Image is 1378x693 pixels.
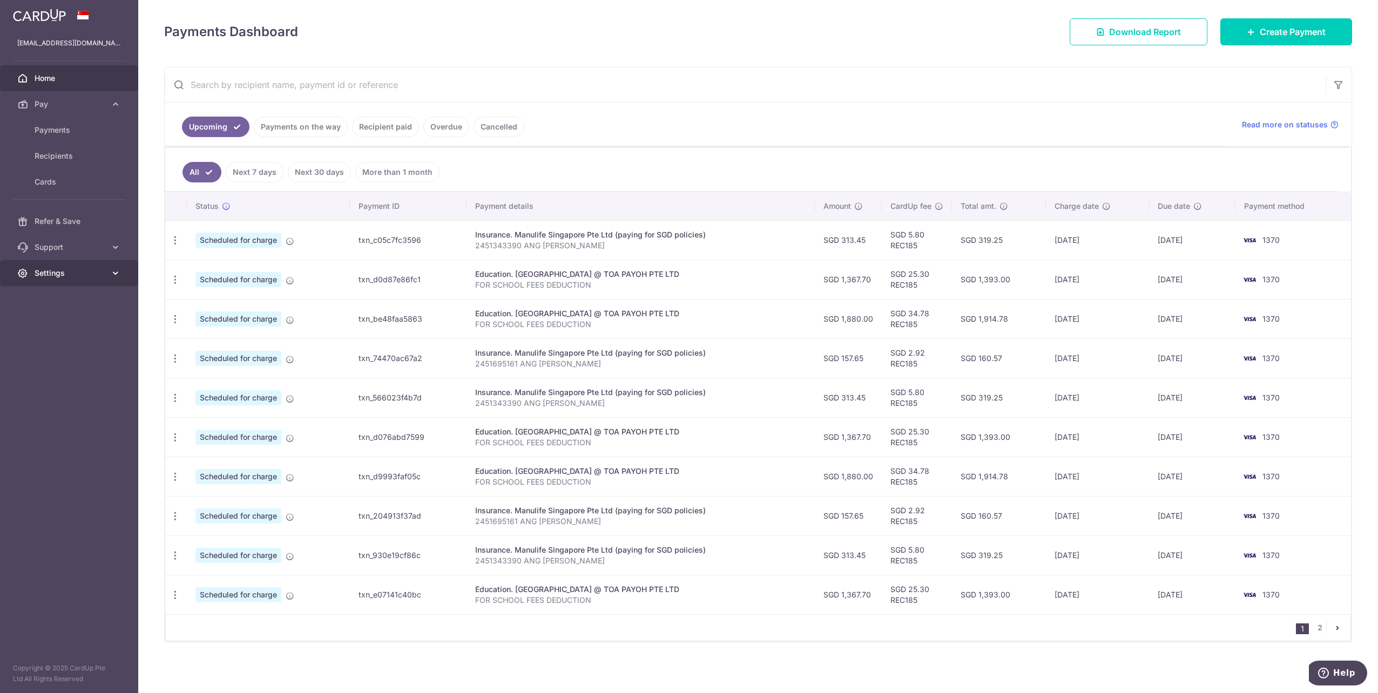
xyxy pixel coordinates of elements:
[815,378,882,417] td: SGD 313.45
[1239,509,1260,522] img: Bank Card
[882,260,952,299] td: SGD 25.30 REC185
[815,496,882,535] td: SGD 157.65
[195,311,281,327] span: Scheduled for charge
[355,162,440,182] a: More than 1 month
[1239,312,1260,325] img: Bank Card
[815,220,882,260] td: SGD 313.45
[475,398,806,409] p: 2451343390 ANG [PERSON_NAME]
[195,508,281,524] span: Scheduled for charge
[1262,235,1280,244] span: 1370
[350,575,467,614] td: txn_e07141c40bc
[475,466,806,477] div: Education. [GEOGRAPHIC_DATA] @ TOA PAYOH PTE LTD
[254,117,348,137] a: Payments on the way
[882,338,952,378] td: SGD 2.92 REC185
[952,496,1046,535] td: SGD 160.57
[1262,551,1280,560] span: 1370
[1220,18,1352,45] a: Create Payment
[475,280,806,290] p: FOR SCHOOL FEES DEDUCTION
[13,9,66,22] img: CardUp
[1309,661,1367,688] iframe: Opens a widget where you can find more information
[952,220,1046,260] td: SGD 319.25
[35,176,106,187] span: Cards
[882,496,952,535] td: SGD 2.92 REC185
[35,216,106,227] span: Refer & Save
[1149,378,1235,417] td: [DATE]
[1260,25,1326,38] span: Create Payment
[195,201,219,212] span: Status
[183,162,221,182] a: All
[1239,470,1260,483] img: Bank Card
[1158,201,1190,212] span: Due date
[1262,472,1280,481] span: 1370
[1313,621,1326,634] a: 2
[1149,457,1235,496] td: [DATE]
[350,192,467,220] th: Payment ID
[475,240,806,251] p: 2451343390 ANG [PERSON_NAME]
[350,260,467,299] td: txn_d0d87e86fc1
[1296,623,1309,634] li: 1
[815,260,882,299] td: SGD 1,367.70
[164,22,298,42] h4: Payments Dashboard
[165,67,1326,102] input: Search by recipient name, payment id or reference
[475,584,806,595] div: Education. [GEOGRAPHIC_DATA] @ TOA PAYOH PTE LTD
[195,548,281,563] span: Scheduled for charge
[35,268,106,278] span: Settings
[1046,457,1149,496] td: [DATE]
[952,378,1046,417] td: SGD 319.25
[952,299,1046,338] td: SGD 1,914.78
[35,73,106,84] span: Home
[1046,338,1149,378] td: [DATE]
[195,272,281,287] span: Scheduled for charge
[1149,338,1235,378] td: [DATE]
[1296,615,1350,641] nav: pager
[475,516,806,527] p: 2451695161 ANG [PERSON_NAME]
[1046,220,1149,260] td: [DATE]
[1070,18,1207,45] a: Download Report
[1235,192,1351,220] th: Payment method
[1149,575,1235,614] td: [DATE]
[1239,352,1260,365] img: Bank Card
[815,535,882,575] td: SGD 313.45
[1239,234,1260,247] img: Bank Card
[475,387,806,398] div: Insurance. Manulife Singapore Pte Ltd (paying for SGD policies)
[815,417,882,457] td: SGD 1,367.70
[1149,496,1235,535] td: [DATE]
[350,299,467,338] td: txn_be48faa5863
[475,269,806,280] div: Education. [GEOGRAPHIC_DATA] @ TOA PAYOH PTE LTD
[474,117,524,137] a: Cancelled
[961,201,996,212] span: Total amt.
[882,220,952,260] td: SGD 5.80 REC185
[1262,432,1280,441] span: 1370
[882,299,952,338] td: SGD 34.78 REC185
[882,535,952,575] td: SGD 5.80 REC185
[1239,431,1260,444] img: Bank Card
[350,338,467,378] td: txn_74470ac67a2
[1239,549,1260,562] img: Bank Card
[350,417,467,457] td: txn_d076abd7599
[35,151,106,161] span: Recipients
[350,378,467,417] td: txn_566023f4b7d
[1242,119,1328,130] span: Read more on statuses
[1239,391,1260,404] img: Bank Card
[1239,588,1260,601] img: Bank Card
[352,117,419,137] a: Recipient paid
[1262,393,1280,402] span: 1370
[952,417,1046,457] td: SGD 1,393.00
[350,220,467,260] td: txn_c05c7fc3596
[475,348,806,358] div: Insurance. Manulife Singapore Pte Ltd (paying for SGD policies)
[35,125,106,135] span: Payments
[467,192,815,220] th: Payment details
[1262,590,1280,599] span: 1370
[475,319,806,330] p: FOR SCHOOL FEES DEDUCTION
[823,201,851,212] span: Amount
[350,535,467,575] td: txn_930e19cf86c
[1046,260,1149,299] td: [DATE]
[1046,535,1149,575] td: [DATE]
[1262,354,1280,363] span: 1370
[1149,417,1235,457] td: [DATE]
[1242,119,1339,130] a: Read more on statuses
[35,242,106,253] span: Support
[1046,496,1149,535] td: [DATE]
[475,426,806,437] div: Education. [GEOGRAPHIC_DATA] @ TOA PAYOH PTE LTD
[1046,299,1149,338] td: [DATE]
